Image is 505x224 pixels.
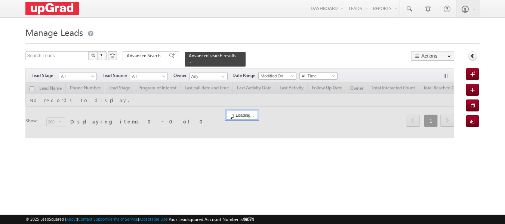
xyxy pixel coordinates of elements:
span: All [130,73,166,80]
a: Modified On [258,72,296,80]
a: All [130,73,168,80]
a: Terms of Service [109,217,138,221]
input: Type to Search [190,73,228,80]
span: Advanced Search [127,52,163,59]
a: About [66,217,77,221]
span: Lead Source [102,72,130,79]
span: Your Leadsquared Account Number is [169,217,254,222]
img: Custom Logo [25,2,79,15]
span: Lead Stage [31,72,59,79]
a: Contact Support [78,217,108,221]
span: © 2025 LeadSquared | | | | | [25,216,254,223]
a: Show All Items [218,73,227,80]
span: All Time [300,73,335,79]
span: ? [100,52,104,59]
a: All Time [299,72,338,80]
img: Search [91,53,95,57]
button: Actions [411,51,454,61]
span: Advanced search results [189,53,236,58]
span: Modified On [259,73,294,79]
span: Date Range [233,72,258,79]
span: Owner [173,72,190,79]
span: 49074 [243,217,254,222]
a: Acceptable Use [139,217,167,221]
div: Loading... [226,111,258,120]
span: All [59,73,95,80]
button: ? [98,51,107,60]
a: All [59,73,97,80]
span: Manage Leads [25,26,83,38]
